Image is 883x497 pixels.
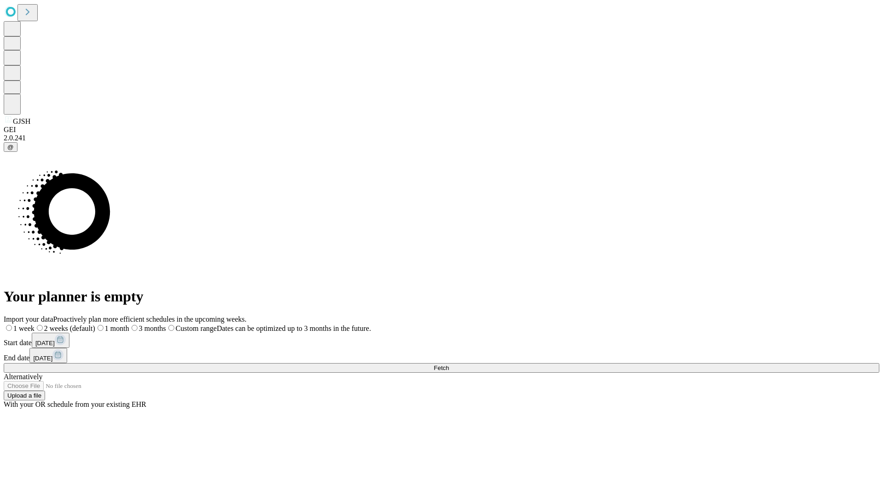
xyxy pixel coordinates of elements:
button: [DATE] [32,333,69,348]
span: 1 week [13,324,34,332]
span: With your OR schedule from your existing EHR [4,400,146,408]
span: 3 months [139,324,166,332]
input: 2 weeks (default) [37,325,43,331]
button: @ [4,142,17,152]
div: 2.0.241 [4,134,879,142]
div: GEI [4,126,879,134]
span: 2 weeks (default) [44,324,95,332]
span: Proactively plan more efficient schedules in the upcoming weeks. [53,315,247,323]
span: @ [7,144,14,150]
span: Import your data [4,315,53,323]
span: Custom range [176,324,217,332]
span: Fetch [434,364,449,371]
button: [DATE] [29,348,67,363]
div: Start date [4,333,879,348]
span: Dates can be optimized up to 3 months in the future. [217,324,371,332]
span: 1 month [105,324,129,332]
button: Fetch [4,363,879,373]
div: End date [4,348,879,363]
input: 3 months [132,325,138,331]
span: [DATE] [33,355,52,362]
h1: Your planner is empty [4,288,879,305]
span: Alternatively [4,373,42,381]
span: GJSH [13,117,30,125]
button: Upload a file [4,391,45,400]
input: 1 month [97,325,103,331]
span: [DATE] [35,340,55,347]
input: 1 week [6,325,12,331]
input: Custom rangeDates can be optimized up to 3 months in the future. [168,325,174,331]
